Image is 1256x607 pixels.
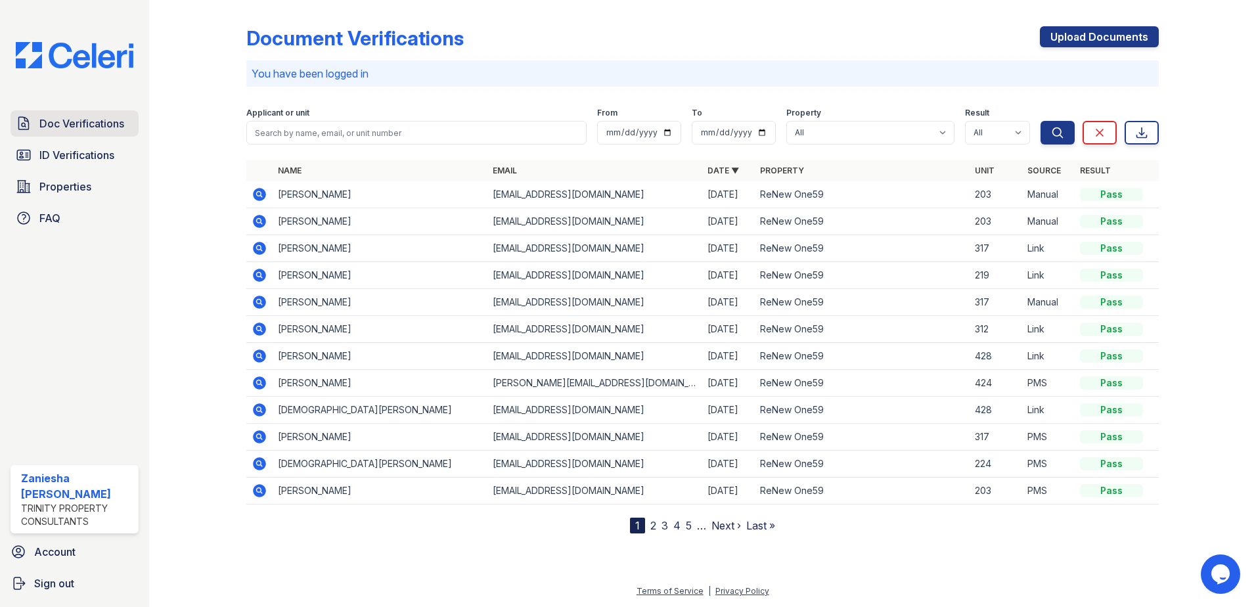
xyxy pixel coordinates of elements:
[273,289,487,316] td: [PERSON_NAME]
[755,397,970,424] td: ReNew One59
[11,173,139,200] a: Properties
[702,478,755,505] td: [DATE]
[692,108,702,118] label: To
[39,210,60,226] span: FAQ
[673,519,681,532] a: 4
[487,235,702,262] td: [EMAIL_ADDRESS][DOMAIN_NAME]
[970,478,1022,505] td: 203
[650,519,656,532] a: 2
[273,370,487,397] td: [PERSON_NAME]
[702,262,755,289] td: [DATE]
[702,397,755,424] td: [DATE]
[1022,181,1075,208] td: Manual
[273,181,487,208] td: [PERSON_NAME]
[637,586,704,596] a: Terms of Service
[34,575,74,591] span: Sign out
[702,289,755,316] td: [DATE]
[760,166,804,175] a: Property
[493,166,517,175] a: Email
[755,316,970,343] td: ReNew One59
[487,478,702,505] td: [EMAIL_ADDRESS][DOMAIN_NAME]
[1040,26,1159,47] a: Upload Documents
[11,142,139,168] a: ID Verifications
[970,451,1022,478] td: 224
[970,343,1022,370] td: 428
[487,289,702,316] td: [EMAIL_ADDRESS][DOMAIN_NAME]
[702,424,755,451] td: [DATE]
[755,181,970,208] td: ReNew One59
[702,235,755,262] td: [DATE]
[487,262,702,289] td: [EMAIL_ADDRESS][DOMAIN_NAME]
[1022,262,1075,289] td: Link
[755,370,970,397] td: ReNew One59
[715,586,769,596] a: Privacy Policy
[708,586,711,596] div: |
[39,179,91,194] span: Properties
[5,539,144,565] a: Account
[273,478,487,505] td: [PERSON_NAME]
[487,316,702,343] td: [EMAIL_ADDRESS][DOMAIN_NAME]
[487,181,702,208] td: [EMAIL_ADDRESS][DOMAIN_NAME]
[755,289,970,316] td: ReNew One59
[755,235,970,262] td: ReNew One59
[975,166,995,175] a: Unit
[1080,403,1143,416] div: Pass
[487,343,702,370] td: [EMAIL_ADDRESS][DOMAIN_NAME]
[1080,242,1143,255] div: Pass
[1027,166,1061,175] a: Source
[1080,188,1143,201] div: Pass
[786,108,821,118] label: Property
[39,116,124,131] span: Doc Verifications
[697,518,706,533] span: …
[273,451,487,478] td: [DEMOGRAPHIC_DATA][PERSON_NAME]
[970,370,1022,397] td: 424
[278,166,302,175] a: Name
[1022,424,1075,451] td: PMS
[1080,349,1143,363] div: Pass
[702,181,755,208] td: [DATE]
[34,544,76,560] span: Account
[39,147,114,163] span: ID Verifications
[970,397,1022,424] td: 428
[1080,296,1143,309] div: Pass
[970,316,1022,343] td: 312
[1080,430,1143,443] div: Pass
[273,235,487,262] td: [PERSON_NAME]
[1080,484,1143,497] div: Pass
[970,181,1022,208] td: 203
[21,470,133,502] div: Zaniesha [PERSON_NAME]
[630,518,645,533] div: 1
[970,262,1022,289] td: 219
[702,370,755,397] td: [DATE]
[487,424,702,451] td: [EMAIL_ADDRESS][DOMAIN_NAME]
[755,208,970,235] td: ReNew One59
[970,424,1022,451] td: 317
[1022,397,1075,424] td: Link
[1022,316,1075,343] td: Link
[702,451,755,478] td: [DATE]
[246,108,309,118] label: Applicant or unit
[5,570,144,596] a: Sign out
[487,397,702,424] td: [EMAIL_ADDRESS][DOMAIN_NAME]
[1022,343,1075,370] td: Link
[273,208,487,235] td: [PERSON_NAME]
[5,42,144,68] img: CE_Logo_Blue-a8612792a0a2168367f1c8372b55b34899dd931a85d93a1a3d3e32e68fde9ad4.png
[1080,376,1143,390] div: Pass
[1022,235,1075,262] td: Link
[1022,289,1075,316] td: Manual
[702,208,755,235] td: [DATE]
[707,166,739,175] a: Date ▼
[273,397,487,424] td: [DEMOGRAPHIC_DATA][PERSON_NAME]
[755,424,970,451] td: ReNew One59
[970,289,1022,316] td: 317
[1080,323,1143,336] div: Pass
[246,26,464,50] div: Document Verifications
[686,519,692,532] a: 5
[755,451,970,478] td: ReNew One59
[970,235,1022,262] td: 317
[1022,451,1075,478] td: PMS
[1080,166,1111,175] a: Result
[1201,554,1243,594] iframe: chat widget
[702,316,755,343] td: [DATE]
